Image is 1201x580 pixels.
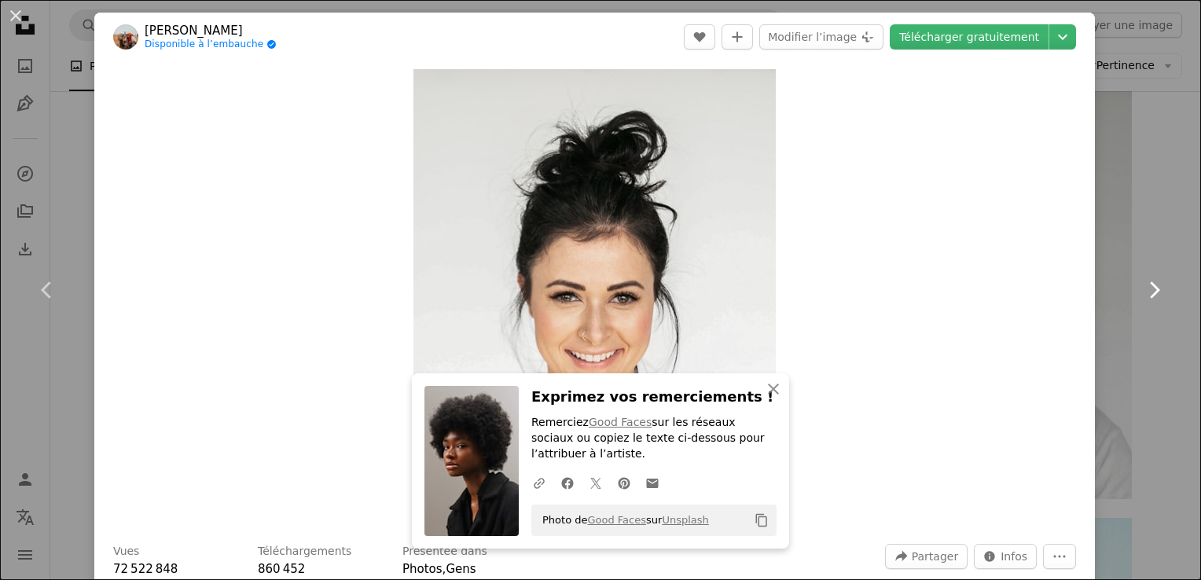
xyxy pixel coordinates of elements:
[553,467,582,498] a: Partagez-leFacebook
[402,544,487,560] h3: Présentée dans
[1001,545,1027,568] span: Infos
[534,508,709,533] span: Photo de sur
[531,386,777,409] h3: Exprimez vos remerciements !
[974,544,1037,569] button: Statistiques de cette image
[113,544,139,560] h3: Vues
[145,23,277,39] a: [PERSON_NAME]
[582,467,610,498] a: Partagez-leTwitter
[722,24,753,50] button: Ajouter à la collection
[443,562,446,576] span: ,
[912,545,958,568] span: Partager
[587,514,646,526] a: Good Faces
[113,562,178,576] span: 72 522 848
[258,544,351,560] h3: Téléchargements
[890,24,1049,50] a: Télécharger gratuitement
[402,562,443,576] a: Photos
[446,562,476,576] a: Gens
[748,507,775,534] button: Copier dans le presse-papier
[684,24,715,50] button: J’aime
[413,69,776,525] img: Femme en chemise blanche à col rond souriant
[662,514,708,526] a: Unsplash
[413,69,776,525] button: Zoom sur cette image
[759,24,883,50] button: Modifier l’image
[589,416,652,428] a: Good Faces
[1107,215,1201,365] a: Suivant
[610,467,638,498] a: Partagez-lePinterest
[638,467,667,498] a: Partager par mail
[258,562,305,576] span: 860 452
[113,24,138,50] img: Accéder au profil de Jake Nackos
[531,415,777,462] p: Remerciez sur les réseaux sociaux ou copiez le texte ci-dessous pour l’attribuer à l’artiste.
[1049,24,1076,50] button: Choisissez la taille de téléchargement
[885,544,968,569] button: Partager cette image
[145,39,277,51] a: Disponible à l’embauche
[1043,544,1076,569] button: Plus d’actions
